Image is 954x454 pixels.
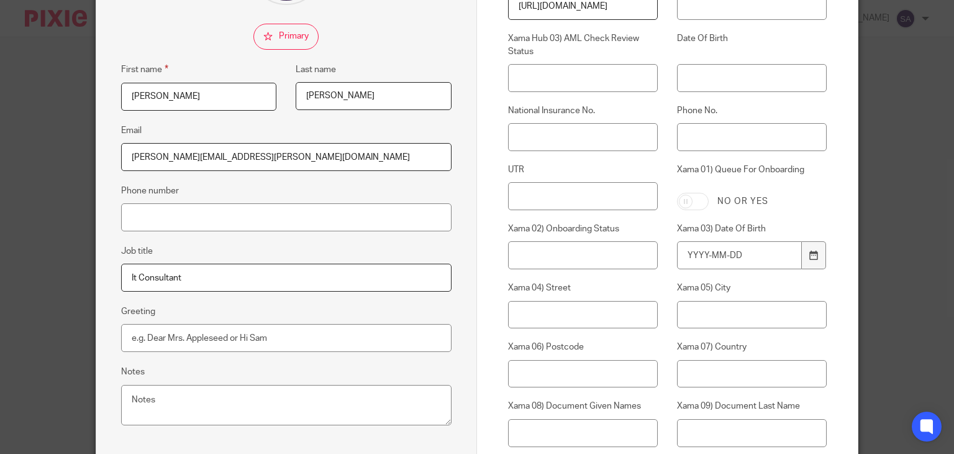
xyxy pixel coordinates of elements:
label: Xama 08) Document Given Names [508,400,658,412]
label: Xama Hub 03) AML Check Review Status [508,32,658,58]
label: Job title [121,245,153,257]
label: Xama 01) Queue For Onboarding [677,164,827,183]
label: Last name [296,63,336,76]
label: Phone number [121,185,179,197]
label: First name [121,62,168,76]
label: Xama 04) Street [508,282,658,294]
label: UTR [508,164,658,176]
label: Greeting [121,305,155,318]
label: No or yes [717,195,768,208]
label: Xama 06) Postcode [508,341,658,353]
label: Phone No. [677,104,827,117]
label: Xama 05) City [677,282,827,294]
input: YYYY-MM-DD [677,241,802,269]
label: Xama 02) Onboarding Status [508,223,658,235]
label: Date Of Birth [677,32,827,58]
label: Xama 03) Date Of Birth [677,223,827,235]
label: Xama 07) Country [677,341,827,353]
input: e.g. Dear Mrs. Appleseed or Hi Sam [121,324,452,352]
label: Email [121,124,142,137]
label: Notes [121,366,145,378]
label: National Insurance No. [508,104,658,117]
label: Xama 09) Document Last Name [677,400,827,412]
